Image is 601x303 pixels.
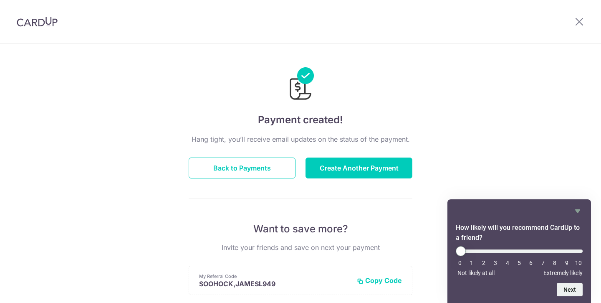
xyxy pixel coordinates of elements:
[189,112,412,127] h4: Payment created!
[456,246,583,276] div: How likely will you recommend CardUp to a friend? Select an option from 0 to 10, with 0 being Not...
[503,260,512,266] li: 4
[563,260,571,266] li: 9
[550,260,559,266] li: 8
[357,276,402,285] button: Copy Code
[189,222,412,236] p: Want to save more?
[17,17,58,27] img: CardUp
[467,260,476,266] li: 1
[199,273,350,280] p: My Referral Code
[491,260,500,266] li: 3
[199,280,350,288] p: SOOHOCK,JAMESL949
[539,260,547,266] li: 7
[574,260,583,266] li: 10
[557,283,583,296] button: Next question
[456,206,583,296] div: How likely will you recommend CardUp to a friend? Select an option from 0 to 10, with 0 being Not...
[543,270,583,276] span: Extremely likely
[573,206,583,216] button: Hide survey
[306,158,412,178] button: Create Another Payment
[456,260,464,266] li: 0
[287,67,314,102] img: Payments
[480,260,488,266] li: 2
[189,158,295,178] button: Back to Payments
[515,260,523,266] li: 5
[457,270,495,276] span: Not likely at all
[189,134,412,144] p: Hang tight, you’ll receive email updates on the status of the payment.
[456,223,583,243] h2: How likely will you recommend CardUp to a friend? Select an option from 0 to 10, with 0 being Not...
[189,242,412,252] p: Invite your friends and save on next your payment
[527,260,535,266] li: 6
